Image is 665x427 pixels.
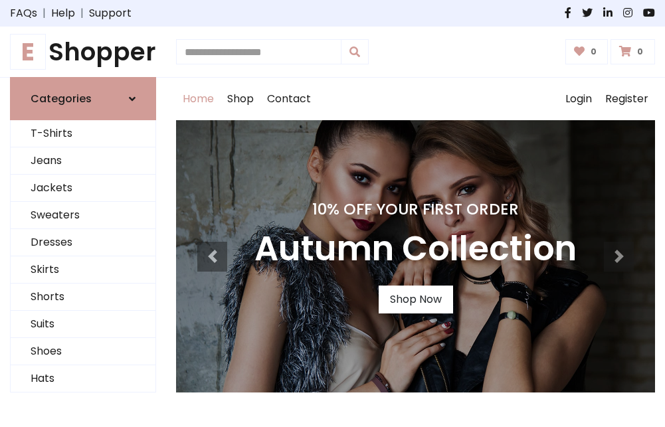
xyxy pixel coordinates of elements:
[260,78,318,120] a: Contact
[10,37,156,66] a: EShopper
[31,92,92,105] h6: Categories
[599,78,655,120] a: Register
[10,34,46,70] span: E
[10,37,156,66] h1: Shopper
[176,78,221,120] a: Home
[11,202,155,229] a: Sweaters
[11,147,155,175] a: Jeans
[565,39,609,64] a: 0
[11,311,155,338] a: Suits
[11,338,155,365] a: Shoes
[634,46,646,58] span: 0
[11,229,155,256] a: Dresses
[11,256,155,284] a: Skirts
[10,77,156,120] a: Categories
[221,78,260,120] a: Shop
[11,365,155,392] a: Hats
[11,175,155,202] a: Jackets
[51,5,75,21] a: Help
[379,286,453,313] a: Shop Now
[254,229,577,270] h3: Autumn Collection
[11,120,155,147] a: T-Shirts
[11,284,155,311] a: Shorts
[559,78,599,120] a: Login
[611,39,655,64] a: 0
[587,46,600,58] span: 0
[89,5,132,21] a: Support
[10,5,37,21] a: FAQs
[37,5,51,21] span: |
[254,200,577,218] h4: 10% Off Your First Order
[75,5,89,21] span: |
